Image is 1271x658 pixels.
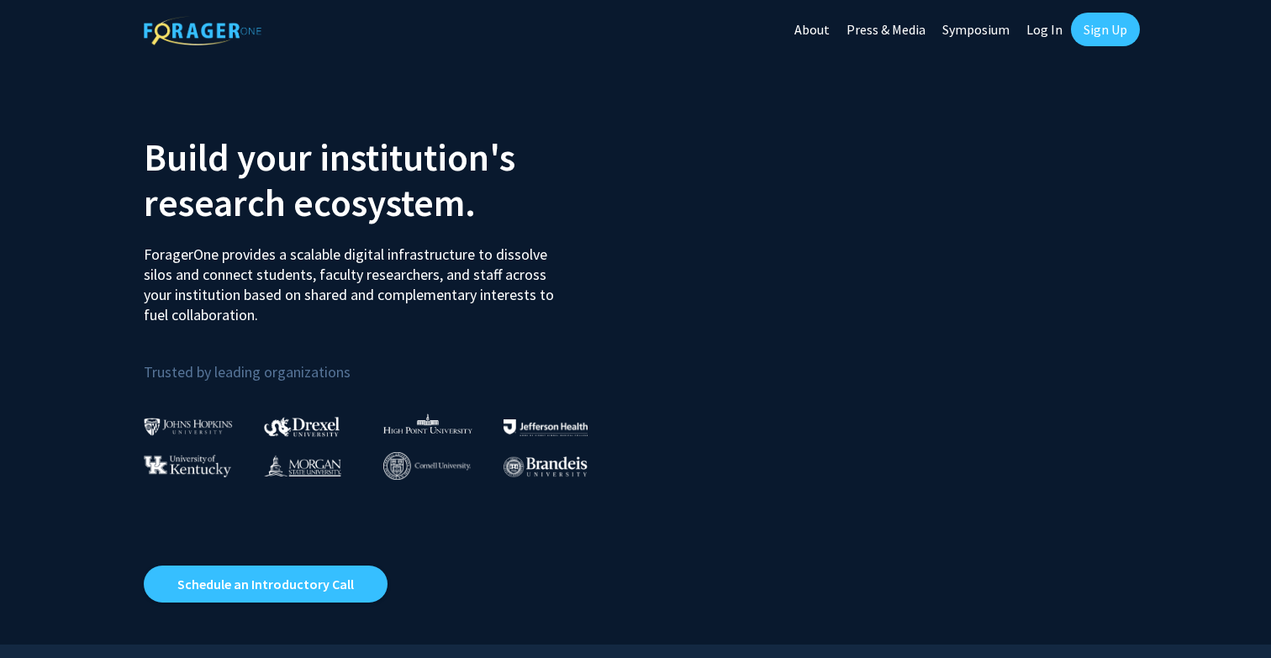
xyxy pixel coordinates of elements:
[264,455,341,476] img: Morgan State University
[144,16,261,45] img: ForagerOne Logo
[264,417,340,436] img: Drexel University
[144,566,388,603] a: Opens in a new tab
[144,232,566,325] p: ForagerOne provides a scalable digital infrastructure to dissolve silos and connect students, fac...
[144,418,233,435] img: Johns Hopkins University
[144,134,623,225] h2: Build your institution's research ecosystem.
[1071,13,1140,46] a: Sign Up
[383,413,472,434] img: High Point University
[504,456,588,477] img: Brandeis University
[144,339,623,385] p: Trusted by leading organizations
[383,452,471,480] img: Cornell University
[144,455,231,477] img: University of Kentucky
[504,419,588,435] img: Thomas Jefferson University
